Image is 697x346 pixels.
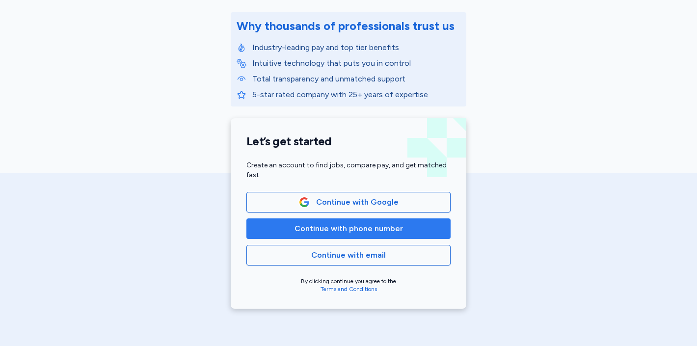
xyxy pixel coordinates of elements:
p: Industry-leading pay and top tier benefits [252,42,460,53]
span: Continue with email [311,249,386,261]
div: Create an account to find jobs, compare pay, and get matched fast [246,160,451,180]
p: Total transparency and unmatched support [252,73,460,85]
p: 5-star rated company with 25+ years of expertise [252,89,460,101]
button: Continue with phone number [246,218,451,239]
p: Intuitive technology that puts you in control [252,57,460,69]
button: Google LogoContinue with Google [246,192,451,213]
span: Continue with phone number [295,223,403,235]
button: Continue with email [246,245,451,266]
a: Terms and Conditions [321,286,377,293]
h1: Let’s get started [246,134,451,149]
div: Why thousands of professionals trust us [237,18,455,34]
img: Google Logo [299,197,310,208]
div: By clicking continue you agree to the [246,277,451,293]
span: Continue with Google [316,196,399,208]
